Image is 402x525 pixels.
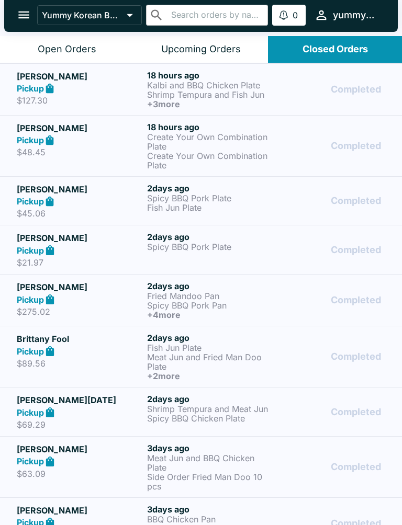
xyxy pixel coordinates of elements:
h5: Brittany Fool [17,333,143,345]
h6: + 4 more [147,310,273,319]
p: BBQ Chicken Pan [147,515,273,524]
div: yummymoanalua [333,9,381,21]
p: Spicy BBQ Pork Plate [147,193,273,203]
p: Spicy BBQ Chicken Plate [147,414,273,423]
p: Kalbi and BBQ Chicken Plate [147,81,273,90]
button: open drawer [10,2,37,28]
span: 2 days ago [147,394,189,404]
h5: [PERSON_NAME] [17,70,143,83]
div: Upcoming Orders [161,43,241,55]
strong: Pickup [17,407,44,418]
h5: [PERSON_NAME] [17,122,143,134]
strong: Pickup [17,196,44,207]
button: yummymoanalua [310,4,385,26]
p: $21.97 [17,257,143,268]
div: Open Orders [38,43,96,55]
p: $89.56 [17,358,143,369]
h6: 18 hours ago [147,70,273,81]
p: Meat Jun and BBQ Chicken Plate [147,453,273,472]
p: Yummy Korean BBQ - Moanalua [42,10,122,20]
h5: [PERSON_NAME] [17,443,143,455]
p: Fish Jun Plate [147,203,273,212]
p: Meat Jun and Fried Man Doo Plate [147,352,273,371]
strong: Pickup [17,83,44,94]
p: $63.09 [17,469,143,479]
div: Closed Orders [303,43,368,55]
h5: [PERSON_NAME] [17,281,143,293]
p: Create Your Own Combination Plate [147,132,273,151]
strong: Pickup [17,346,44,357]
h5: [PERSON_NAME] [17,183,143,196]
p: $45.06 [17,208,143,219]
span: 2 days ago [147,232,189,242]
strong: Pickup [17,294,44,305]
p: $69.29 [17,419,143,430]
p: Spicy BBQ Pork Plate [147,242,273,252]
p: $275.02 [17,306,143,317]
p: Create Your Own Combination Plate [147,151,273,170]
input: Search orders by name or phone number [168,8,264,22]
p: Shrimp Tempura and Meat Jun [147,404,273,414]
h5: [PERSON_NAME] [17,232,143,244]
p: Fried Mandoo Pan [147,291,273,301]
span: 3 days ago [147,443,189,453]
span: 3 days ago [147,504,189,515]
h6: + 3 more [147,99,273,109]
h6: 18 hours ago [147,122,273,132]
span: 2 days ago [147,281,189,291]
p: Spicy BBQ Pork Pan [147,301,273,310]
p: Side Order Fried Man Doo 10 pcs [147,472,273,491]
span: 2 days ago [147,333,189,343]
h5: [PERSON_NAME][DATE] [17,394,143,406]
button: Yummy Korean BBQ - Moanalua [37,5,142,25]
p: $48.45 [17,147,143,157]
strong: Pickup [17,135,44,145]
p: $127.30 [17,95,143,106]
h6: + 2 more [147,371,273,381]
strong: Pickup [17,245,44,256]
p: 0 [293,10,298,20]
h5: [PERSON_NAME] [17,504,143,517]
p: Shrimp Tempura and Fish Jun [147,90,273,99]
span: 2 days ago [147,183,189,193]
p: Fish Jun Plate [147,343,273,352]
strong: Pickup [17,456,44,466]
